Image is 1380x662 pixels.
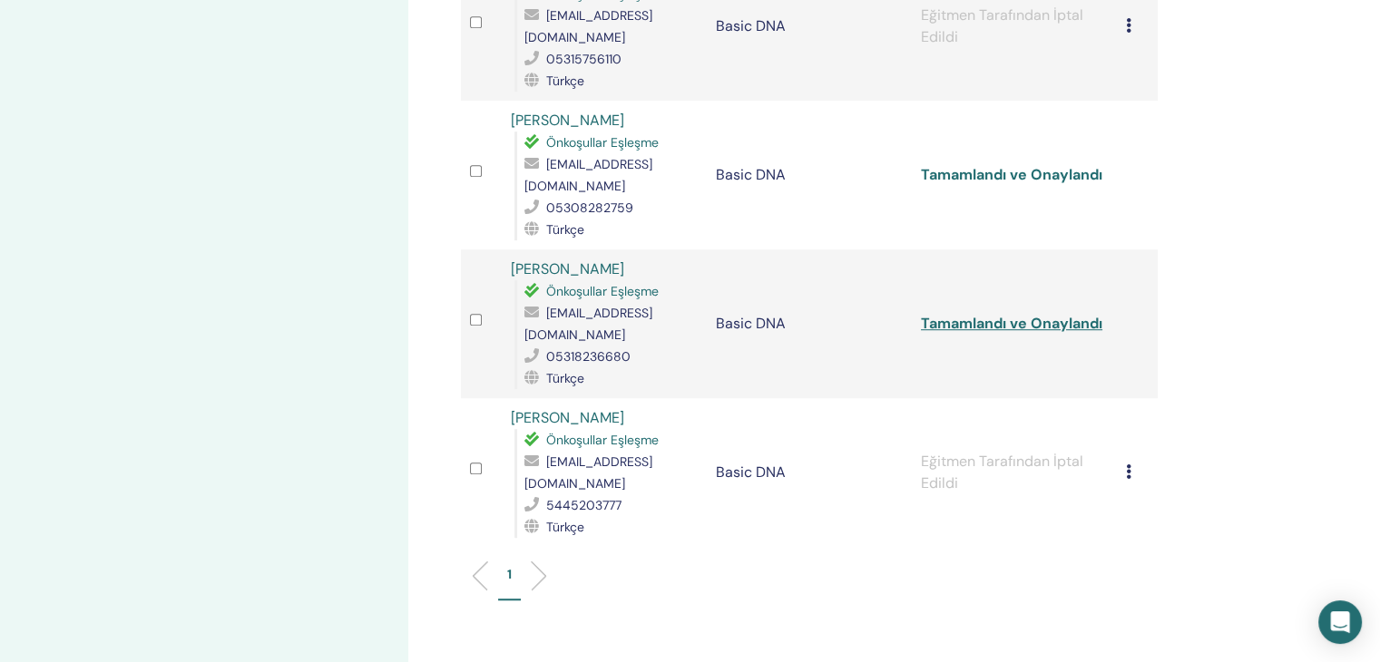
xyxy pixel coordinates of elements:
td: Basic DNA [707,249,912,398]
span: Türkçe [546,519,584,535]
span: [EMAIL_ADDRESS][DOMAIN_NAME] [524,7,652,45]
a: Tamamlandı ve Onaylandı [921,165,1102,184]
p: 1 [507,565,512,584]
span: [EMAIL_ADDRESS][DOMAIN_NAME] [524,156,652,194]
span: 05308282759 [546,200,633,216]
a: [PERSON_NAME] [511,259,624,278]
a: [PERSON_NAME] [511,111,624,130]
div: Open Intercom Messenger [1318,600,1362,644]
span: 05315756110 [546,51,621,67]
span: Türkçe [546,73,584,89]
a: Tamamlandı ve Onaylandı [921,314,1102,333]
a: [PERSON_NAME] [511,408,624,427]
span: [EMAIL_ADDRESS][DOMAIN_NAME] [524,305,652,343]
span: Önkoşullar Eşleşme [546,283,659,299]
span: Türkçe [546,370,584,386]
span: 05318236680 [546,348,631,365]
td: Basic DNA [707,101,912,249]
span: [EMAIL_ADDRESS][DOMAIN_NAME] [524,453,652,492]
span: Önkoşullar Eşleşme [546,432,659,448]
span: Önkoşullar Eşleşme [546,134,659,151]
span: 5445203777 [546,497,621,513]
span: Türkçe [546,221,584,238]
td: Basic DNA [707,398,912,547]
